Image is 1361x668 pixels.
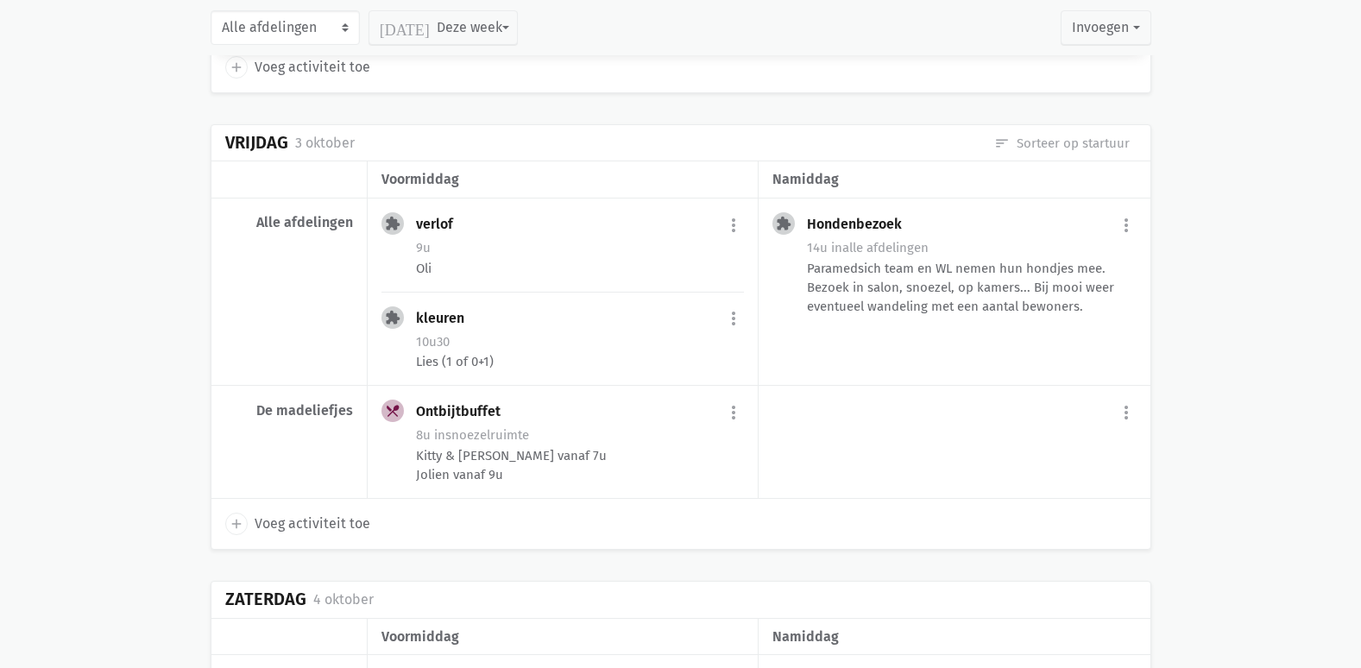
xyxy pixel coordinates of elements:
[255,513,370,535] span: Voeg activiteit toe
[416,446,744,484] div: Kitty & [PERSON_NAME] vanaf 7u Jolien vanaf 9u
[772,626,1136,648] div: namiddag
[776,216,791,231] i: extension
[416,259,744,278] div: Oli
[416,427,431,443] span: 8u
[380,20,430,35] i: [DATE]
[295,132,355,154] div: 3 oktober
[416,310,478,327] div: kleuren
[807,216,916,233] div: Hondenbezoek
[225,56,370,79] a: add Voeg activiteit toe
[1061,10,1150,45] button: Invoegen
[369,10,518,45] button: Deze week
[994,134,1130,153] a: Sorteer op startuur
[225,513,370,535] a: add Voeg activiteit toe
[434,427,445,443] span: in
[229,60,244,75] i: add
[994,135,1010,151] i: sort
[225,133,288,153] div: Vrijdag
[831,240,929,255] span: alle afdelingen
[225,402,353,419] div: De madeliefjes
[385,216,400,231] i: extension
[831,240,842,255] span: in
[229,516,244,532] i: add
[385,310,400,325] i: extension
[385,403,400,419] i: local_dining
[434,427,529,443] span: snoezelruimte
[225,589,306,609] div: Zaterdag
[416,352,744,371] div: Lies (1 of 0+1)
[381,626,744,648] div: voormiddag
[255,56,370,79] span: Voeg activiteit toe
[416,240,431,255] span: 9u
[807,259,1136,316] div: Paramedsich team en WL nemen hun hondjes mee. Bezoek in salon, snoezel, op kamers... Bij mooi wee...
[807,240,828,255] span: 14u
[381,168,744,191] div: voormiddag
[416,216,467,233] div: verlof
[416,403,514,420] div: Ontbijtbuffet
[313,589,374,611] div: 4 oktober
[225,214,353,231] div: Alle afdelingen
[416,334,450,350] span: 10u30
[772,168,1136,191] div: namiddag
